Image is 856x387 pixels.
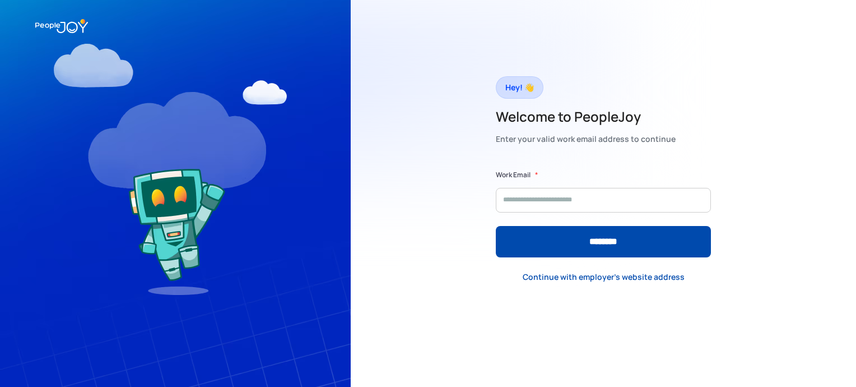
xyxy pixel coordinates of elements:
[523,271,685,283] div: Continue with employer's website address
[505,80,534,95] div: Hey! 👋
[496,131,676,147] div: Enter your valid work email address to continue
[496,169,711,257] form: Form
[514,266,694,289] a: Continue with employer's website address
[496,169,531,181] label: Work Email
[496,108,676,126] h2: Welcome to PeopleJoy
